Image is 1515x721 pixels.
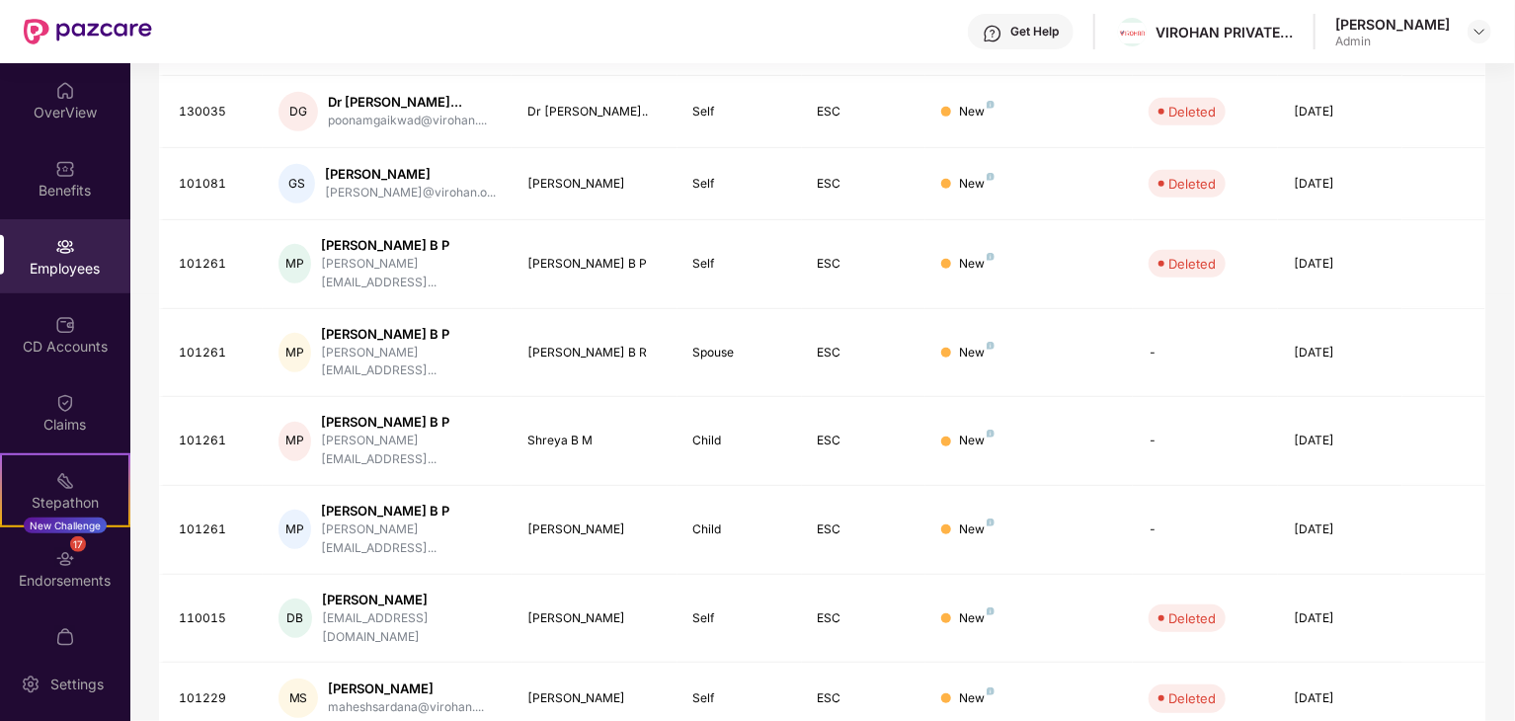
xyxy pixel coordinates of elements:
[328,93,487,112] div: Dr [PERSON_NAME]...
[1294,344,1387,362] div: [DATE]
[527,175,662,194] div: [PERSON_NAME]
[693,103,786,121] div: Self
[527,432,662,450] div: Shreya B M
[987,519,995,526] img: svg+xml;base64,PHN2ZyB4bWxucz0iaHR0cDovL3d3dy53My5vcmcvMjAwMC9zdmciIHdpZHRoPSI4IiBoZWlnaHQ9IjgiIH...
[55,393,75,413] img: svg+xml;base64,PHN2ZyBpZD0iQ2xhaW0iIHhtbG5zPSJodHRwOi8vd3d3LnczLm9yZy8yMDAwL3N2ZyIgd2lkdGg9IjIwIi...
[321,521,496,558] div: [PERSON_NAME][EMAIL_ADDRESS]...
[818,175,911,194] div: ESC
[1168,608,1216,628] div: Deleted
[987,430,995,438] img: svg+xml;base64,PHN2ZyB4bWxucz0iaHR0cDovL3d3dy53My5vcmcvMjAwMC9zdmciIHdpZHRoPSI4IiBoZWlnaHQ9IjgiIH...
[279,422,311,461] div: MP
[818,344,911,362] div: ESC
[55,159,75,179] img: svg+xml;base64,PHN2ZyBpZD0iQmVuZWZpdHMiIHhtbG5zPSJodHRwOi8vd3d3LnczLm9yZy8yMDAwL3N2ZyIgd2lkdGg9Ij...
[1294,255,1387,274] div: [DATE]
[179,689,247,708] div: 101229
[818,103,911,121] div: ESC
[983,24,1002,43] img: svg+xml;base64,PHN2ZyBpZD0iSGVscC0zMngzMiIgeG1sbnM9Imh0dHA6Ly93d3cudzMub3JnLzIwMDAvc3ZnIiB3aWR0aD...
[279,244,311,283] div: MP
[55,627,75,647] img: svg+xml;base64,PHN2ZyBpZD0iTXlfT3JkZXJzIiBkYXRhLW5hbWU9Ik15IE9yZGVycyIgeG1sbnM9Imh0dHA6Ly93d3cudz...
[1294,175,1387,194] div: [DATE]
[959,255,995,274] div: New
[987,253,995,261] img: svg+xml;base64,PHN2ZyB4bWxucz0iaHR0cDovL3d3dy53My5vcmcvMjAwMC9zdmciIHdpZHRoPSI4IiBoZWlnaHQ9IjgiIH...
[21,675,40,694] img: svg+xml;base64,PHN2ZyBpZD0iU2V0dGluZy0yMHgyMCIgeG1sbnM9Imh0dHA6Ly93d3cudzMub3JnLzIwMDAvc3ZnIiB3aW...
[1168,102,1216,121] div: Deleted
[959,344,995,362] div: New
[693,255,786,274] div: Self
[328,698,484,717] div: maheshsardana@virohan....
[818,521,911,539] div: ESC
[321,502,496,521] div: [PERSON_NAME] B P
[44,675,110,694] div: Settings
[1168,174,1216,194] div: Deleted
[321,413,496,432] div: [PERSON_NAME] B P
[279,510,311,549] div: MP
[527,521,662,539] div: [PERSON_NAME]
[818,432,911,450] div: ESC
[693,432,786,450] div: Child
[179,255,247,274] div: 101261
[959,521,995,539] div: New
[818,255,911,274] div: ESC
[987,101,995,109] img: svg+xml;base64,PHN2ZyB4bWxucz0iaHR0cDovL3d3dy53My5vcmcvMjAwMC9zdmciIHdpZHRoPSI4IiBoZWlnaHQ9IjgiIH...
[55,549,75,569] img: svg+xml;base64,PHN2ZyBpZD0iRW5kb3JzZW1lbnRzIiB4bWxucz0iaHR0cDovL3d3dy53My5vcmcvMjAwMC9zdmciIHdpZH...
[55,471,75,491] img: svg+xml;base64,PHN2ZyB4bWxucz0iaHR0cDovL3d3dy53My5vcmcvMjAwMC9zdmciIHdpZHRoPSIyMSIgaGVpZ2h0PSIyMC...
[1294,689,1387,708] div: [DATE]
[1335,34,1450,49] div: Admin
[179,432,247,450] div: 101261
[959,432,995,450] div: New
[1294,521,1387,539] div: [DATE]
[959,609,995,628] div: New
[279,164,315,203] div: GS
[321,344,496,381] div: [PERSON_NAME][EMAIL_ADDRESS]...
[321,325,496,344] div: [PERSON_NAME] B P
[179,344,247,362] div: 101261
[818,689,911,708] div: ESC
[24,518,107,533] div: New Challenge
[527,689,662,708] div: [PERSON_NAME]
[279,679,318,718] div: MS
[1294,609,1387,628] div: [DATE]
[1010,24,1059,40] div: Get Help
[959,175,995,194] div: New
[987,342,995,350] img: svg+xml;base64,PHN2ZyB4bWxucz0iaHR0cDovL3d3dy53My5vcmcvMjAwMC9zdmciIHdpZHRoPSI4IiBoZWlnaHQ9IjgiIH...
[818,609,911,628] div: ESC
[1133,397,1278,486] td: -
[70,536,86,552] div: 17
[527,344,662,362] div: [PERSON_NAME] B R
[693,609,786,628] div: Self
[322,609,496,647] div: [EMAIL_ADDRESS][DOMAIN_NAME]
[279,92,318,131] div: DG
[693,521,786,539] div: Child
[987,687,995,695] img: svg+xml;base64,PHN2ZyB4bWxucz0iaHR0cDovL3d3dy53My5vcmcvMjAwMC9zdmciIHdpZHRoPSI4IiBoZWlnaHQ9IjgiIH...
[1168,254,1216,274] div: Deleted
[325,184,496,202] div: [PERSON_NAME]@virohan.o...
[987,607,995,615] img: svg+xml;base64,PHN2ZyB4bWxucz0iaHR0cDovL3d3dy53My5vcmcvMjAwMC9zdmciIHdpZHRoPSI4IiBoZWlnaHQ9IjgiIH...
[279,333,311,372] div: MP
[527,103,662,121] div: Dr [PERSON_NAME]..
[322,591,496,609] div: [PERSON_NAME]
[55,237,75,257] img: svg+xml;base64,PHN2ZyBpZD0iRW1wbG95ZWVzIiB4bWxucz0iaHR0cDovL3d3dy53My5vcmcvMjAwMC9zdmciIHdpZHRoPS...
[24,19,152,44] img: New Pazcare Logo
[55,315,75,335] img: svg+xml;base64,PHN2ZyBpZD0iQ0RfQWNjb3VudHMiIGRhdGEtbmFtZT0iQ0QgQWNjb3VudHMiIHhtbG5zPSJodHRwOi8vd3...
[1133,486,1278,575] td: -
[1156,23,1294,41] div: VIROHAN PRIVATE LIMITED
[693,689,786,708] div: Self
[987,173,995,181] img: svg+xml;base64,PHN2ZyB4bWxucz0iaHR0cDovL3d3dy53My5vcmcvMjAwMC9zdmciIHdpZHRoPSI4IiBoZWlnaHQ9IjgiIH...
[1294,103,1387,121] div: [DATE]
[1294,432,1387,450] div: [DATE]
[179,175,247,194] div: 101081
[1472,24,1487,40] img: svg+xml;base64,PHN2ZyBpZD0iRHJvcGRvd24tMzJ4MzIiIHhtbG5zPSJodHRwOi8vd3d3LnczLm9yZy8yMDAwL3N2ZyIgd2...
[1133,309,1278,398] td: -
[959,103,995,121] div: New
[279,599,312,638] div: DB
[1335,15,1450,34] div: [PERSON_NAME]
[527,609,662,628] div: [PERSON_NAME]
[55,81,75,101] img: svg+xml;base64,PHN2ZyBpZD0iSG9tZSIgeG1sbnM9Imh0dHA6Ly93d3cudzMub3JnLzIwMDAvc3ZnIiB3aWR0aD0iMjAiIG...
[693,175,786,194] div: Self
[328,680,484,698] div: [PERSON_NAME]
[693,344,786,362] div: Spouse
[321,255,496,292] div: [PERSON_NAME][EMAIL_ADDRESS]...
[321,236,496,255] div: [PERSON_NAME] B P
[527,255,662,274] div: [PERSON_NAME] B P
[179,521,247,539] div: 101261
